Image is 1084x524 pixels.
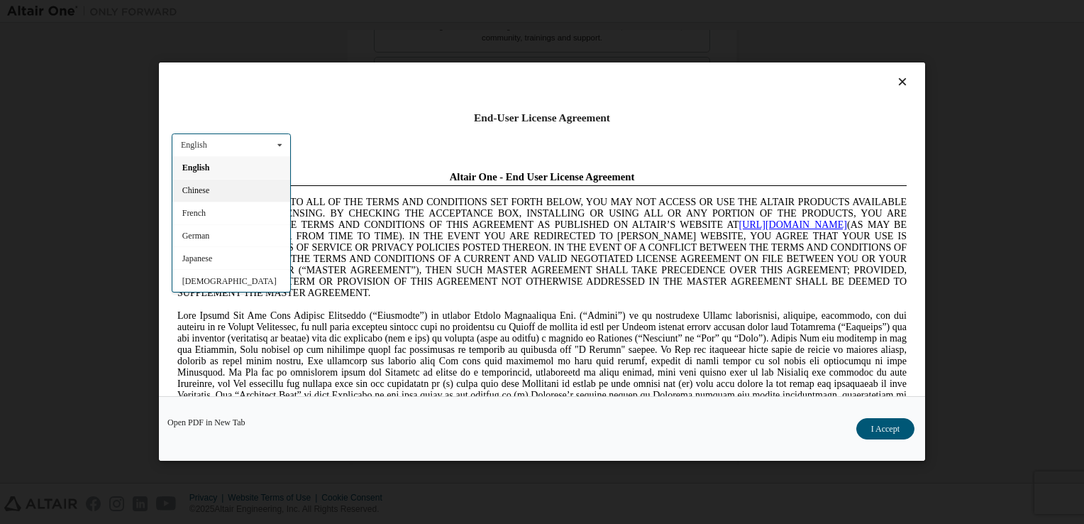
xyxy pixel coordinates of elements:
[182,208,206,218] span: French
[182,185,210,195] span: Chinese
[172,111,912,125] div: End-User License Agreement
[856,419,914,440] button: I Accept
[278,6,463,17] span: Altair One - End User License Agreement
[6,31,735,133] span: IF YOU DO NOT AGREE TO ALL OF THE TERMS AND CONDITIONS SET FORTH BELOW, YOU MAY NOT ACCESS OR USE...
[167,419,245,427] a: Open PDF in New Tab
[182,253,213,263] span: Japanese
[182,276,277,286] span: [DEMOGRAPHIC_DATA]
[6,145,735,246] span: Lore Ipsumd Sit Ame Cons Adipisc Elitseddo (“Eiusmodte”) in utlabor Etdolo Magnaaliqua Eni. (“Adm...
[182,163,210,173] span: English
[182,231,210,241] span: German
[181,141,207,150] div: English
[568,54,675,65] a: [URL][DOMAIN_NAME]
